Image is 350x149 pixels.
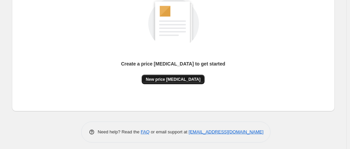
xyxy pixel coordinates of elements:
a: [EMAIL_ADDRESS][DOMAIN_NAME] [189,129,263,134]
span: or email support at [150,129,189,134]
a: FAQ [141,129,150,134]
span: Need help? Read the [98,129,141,134]
button: New price [MEDICAL_DATA] [142,75,205,84]
span: New price [MEDICAL_DATA] [146,77,200,82]
p: Create a price [MEDICAL_DATA] to get started [121,60,225,67]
